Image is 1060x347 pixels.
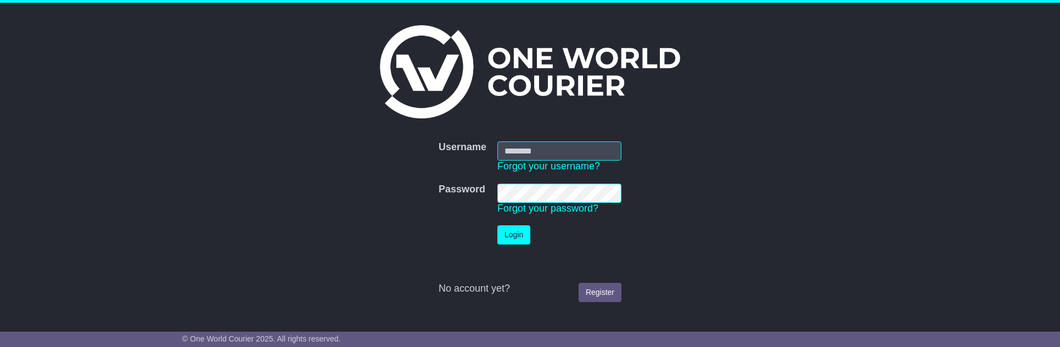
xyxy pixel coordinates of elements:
[439,184,485,196] label: Password
[182,334,341,343] span: © One World Courier 2025. All rights reserved.
[497,203,598,214] a: Forgot your password?
[579,283,621,302] a: Register
[497,225,530,244] button: Login
[439,141,486,153] label: Username
[497,161,600,172] a: Forgot your username?
[439,283,621,295] div: No account yet?
[380,25,680,118] img: One World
